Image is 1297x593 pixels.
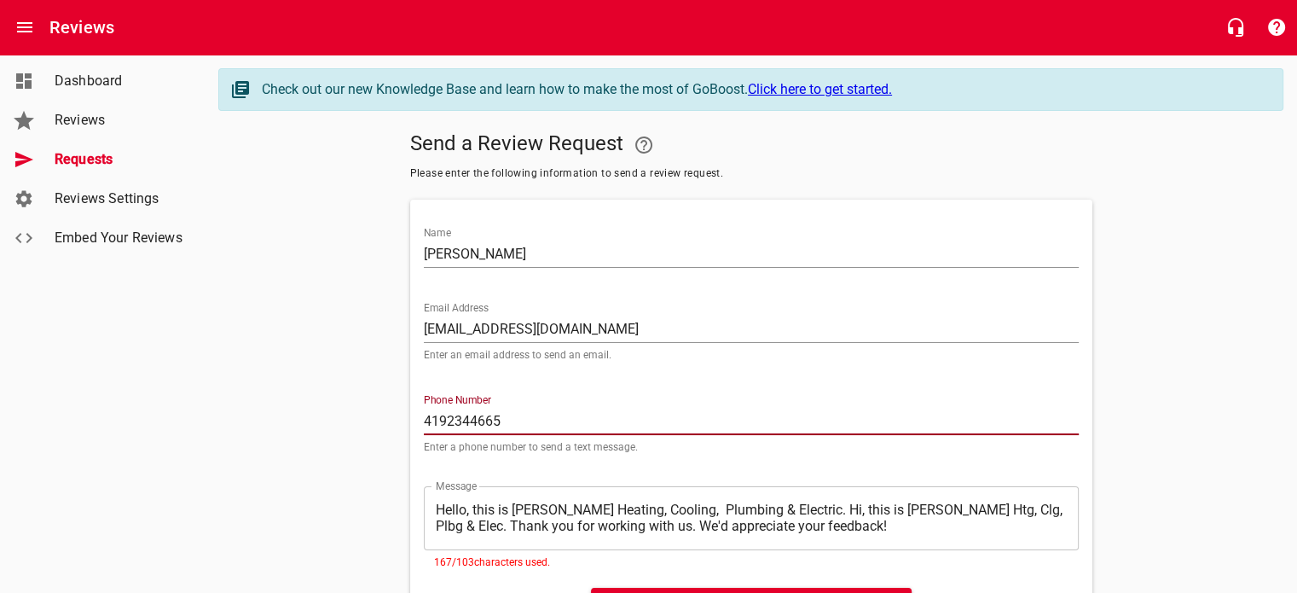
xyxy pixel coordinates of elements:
span: 167 / 103 characters used. [434,556,550,568]
span: Reviews Settings [55,189,184,209]
button: Support Portal [1256,7,1297,48]
textarea: Hello, this is [PERSON_NAME] Heating, Cooling, Plumbing & Electric. Hi, this is [PERSON_NAME] Htg... [436,502,1067,534]
a: Click here to get started. [748,81,892,97]
span: Embed Your Reviews [55,228,184,248]
h5: Send a Review Request [410,125,1092,166]
span: Requests [55,149,184,170]
span: Reviews [55,110,184,131]
p: Enter an email address to send an email. [424,350,1079,360]
h6: Reviews [49,14,114,41]
label: Email Address [424,303,489,313]
label: Phone Number [424,395,491,405]
span: Dashboard [55,71,184,91]
a: Your Google or Facebook account must be connected to "Send a Review Request" [623,125,664,166]
div: Check out our new Knowledge Base and learn how to make the most of GoBoost. [262,79,1265,100]
button: Open drawer [4,7,45,48]
span: Please enter the following information to send a review request. [410,166,1092,183]
label: Name [424,228,451,238]
button: Live Chat [1215,7,1256,48]
p: Enter a phone number to send a text message. [424,442,1079,452]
